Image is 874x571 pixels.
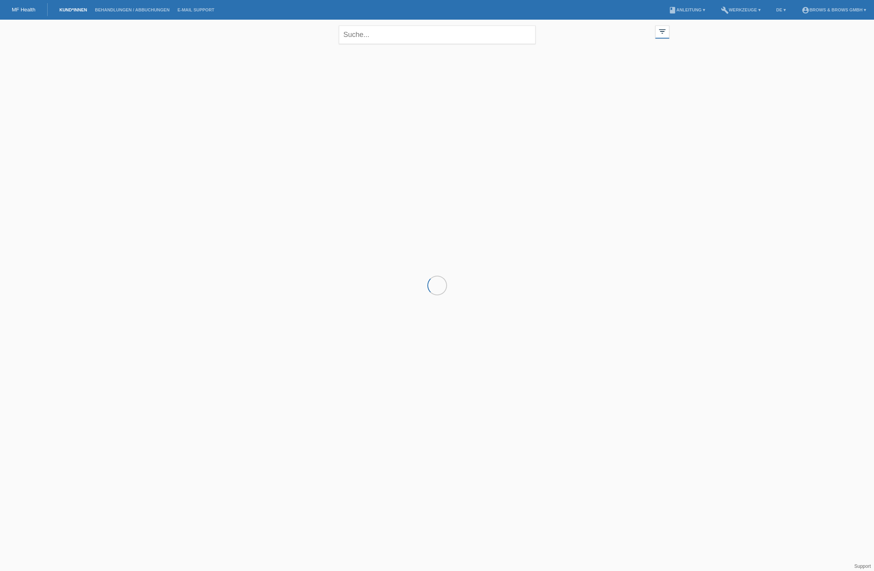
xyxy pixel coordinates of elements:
[802,6,809,14] i: account_circle
[721,6,729,14] i: build
[669,6,676,14] i: book
[772,7,790,12] a: DE ▾
[665,7,709,12] a: bookAnleitung ▾
[91,7,174,12] a: Behandlungen / Abbuchungen
[55,7,91,12] a: Kund*innen
[12,7,35,13] a: MF Health
[339,26,536,44] input: Suche...
[717,7,765,12] a: buildWerkzeuge ▾
[854,564,871,569] a: Support
[174,7,218,12] a: E-Mail Support
[658,27,667,36] i: filter_list
[798,7,870,12] a: account_circleBrows & Brows GmbH ▾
